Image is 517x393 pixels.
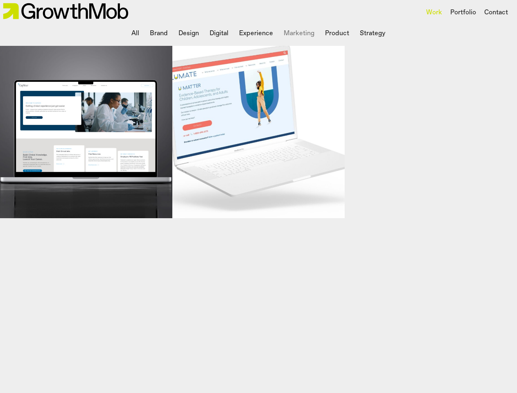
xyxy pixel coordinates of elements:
[236,25,276,42] li: Experience
[422,6,512,20] nav: Main nav
[322,25,352,42] li: Product
[175,25,202,42] li: Design
[484,8,508,18] a: Contact
[128,25,142,42] li: All
[280,25,318,42] li: Marketing
[450,8,476,18] a: Portfolio
[206,25,232,42] li: Digital
[147,25,171,42] li: Brand
[426,8,442,18] a: Work
[357,25,389,42] li: Strategy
